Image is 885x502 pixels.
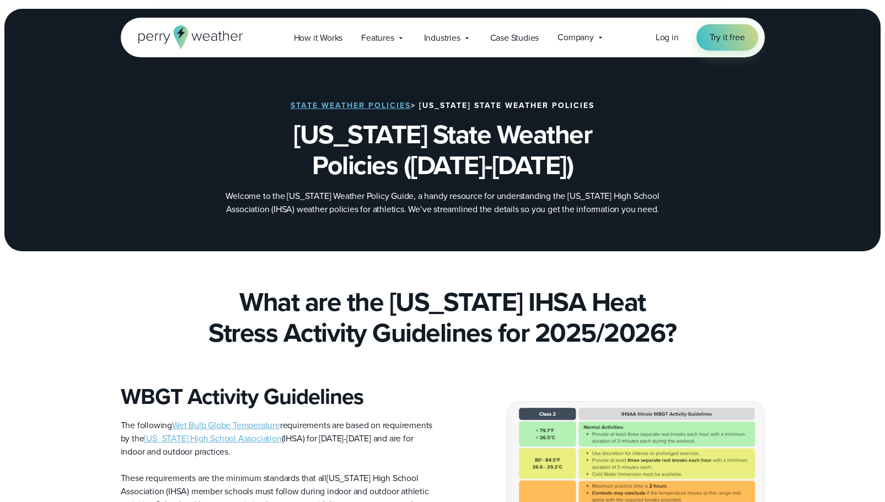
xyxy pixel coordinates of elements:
span: These requirements are the minimum standards that all [121,472,326,484]
span: How it Works [294,31,343,45]
span: Try it free [710,31,745,44]
span: [US_STATE] High School Association ( [121,472,419,498]
a: [US_STATE] High School Association [144,432,281,445]
a: Case Studies [481,26,549,49]
span: Case Studies [490,31,539,45]
h3: > [US_STATE] State Weather Policies [291,101,594,110]
span: Company [557,31,594,44]
span: The following [121,419,172,431]
a: State Weather Policies [291,100,411,111]
h1: [US_STATE] State Weather Policies ([DATE]-[DATE]) [176,119,710,181]
span: Industries [424,31,460,45]
h3: WBGT Activity Guidelines [121,384,434,410]
span: requirements are based on requirements by the [121,419,433,445]
span: Features [361,31,394,45]
a: Try it free [696,24,758,51]
h2: What are the [US_STATE] IHSA Heat Stress Activity Guidelines for 2025/2026? [121,287,765,348]
span: (IHSA) for [DATE]-[DATE] and are for indoor and outdoor practices. [121,432,414,458]
a: How it Works [285,26,352,49]
a: Log in [656,31,679,44]
a: Wet Bulb Globe Temperature [172,419,280,431]
p: Welcome to the [US_STATE] Weather Policy Guide, a handy resource for understanding the [US_STATE]... [222,190,663,216]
